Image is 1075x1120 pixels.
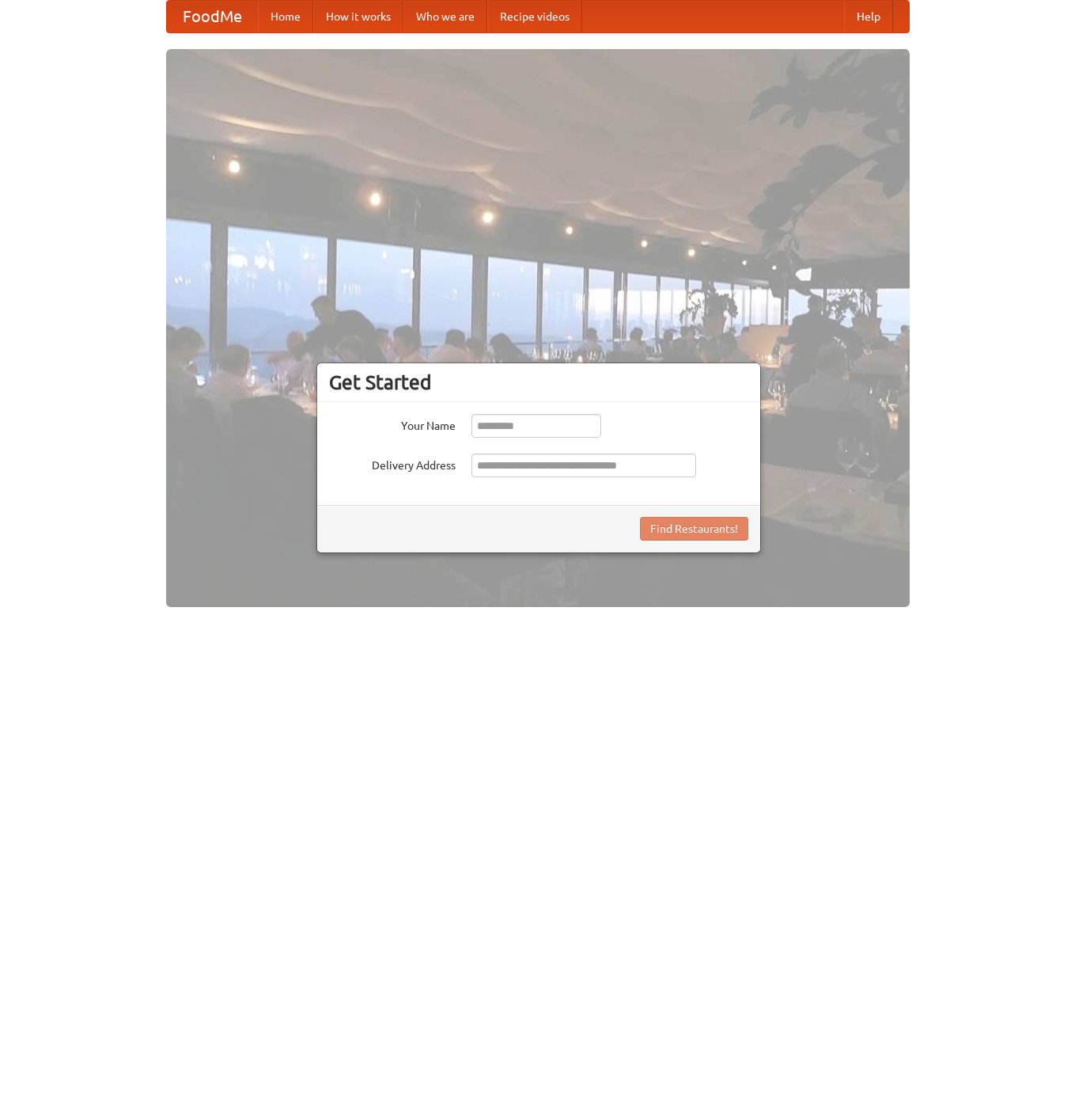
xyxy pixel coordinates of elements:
[167,1,258,32] a: FoodMe
[487,1,582,32] a: Recipe videos
[844,1,893,32] a: Help
[640,517,748,541] button: Find Restaurants!
[403,1,487,32] a: Who we are
[313,1,403,32] a: How it works
[258,1,313,32] a: Home
[329,454,456,473] label: Delivery Address
[329,370,748,394] h3: Get Started
[329,414,456,434] label: Your Name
